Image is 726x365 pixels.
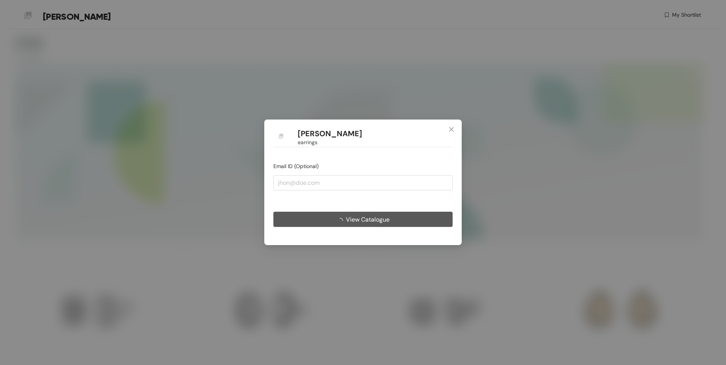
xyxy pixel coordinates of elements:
[298,129,362,138] h1: [PERSON_NAME]
[298,138,317,147] span: earrings
[273,212,453,227] button: View Catalogue
[337,218,346,224] span: loading
[346,215,390,224] span: View Catalogue
[448,126,455,132] span: close
[441,120,462,140] button: Close
[273,129,289,144] img: Buyer Portal
[273,175,453,190] input: jhon@doe.com
[273,163,319,170] span: Email ID (Optional)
